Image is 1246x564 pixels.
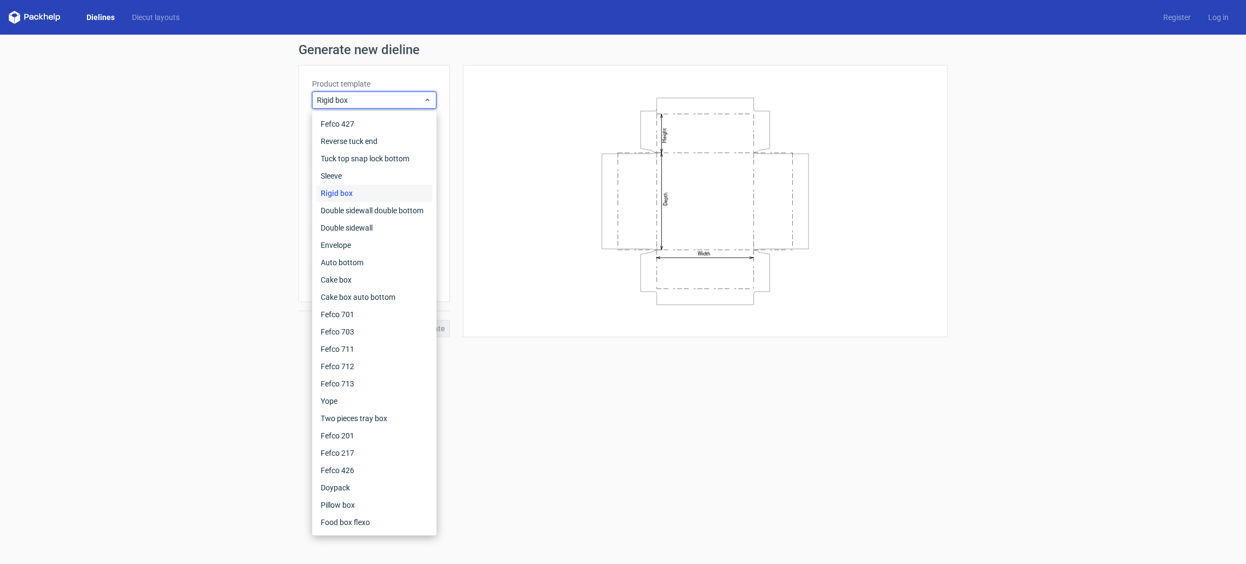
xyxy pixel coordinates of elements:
div: Fefco 712 [316,358,432,375]
div: Reverse tuck end [316,133,432,150]
a: Log in [1199,12,1237,23]
div: Two pieces tray box [316,410,432,427]
div: Double sidewall double bottom [316,202,432,219]
div: Fefco 701 [316,306,432,323]
text: Height [661,128,667,142]
h1: Generate new dieline [299,43,947,56]
label: Product template [312,78,436,89]
div: Cake box auto bottom [316,288,432,306]
div: Rigid box [316,185,432,202]
div: Doypack [316,479,432,496]
text: Depth [662,192,668,205]
div: Envelope [316,237,432,254]
span: Rigid box [317,95,423,106]
div: Cake box [316,271,432,288]
div: Fefco 711 [316,340,432,358]
div: Pillow box [316,496,432,514]
div: Fefco 217 [316,444,432,462]
div: Auto bottom [316,254,432,271]
div: Fefco 427 [316,115,432,133]
div: Fefco 703 [316,323,432,340]
div: Fefco 426 [316,462,432,479]
div: Sleeve [316,167,432,185]
div: Food box flexo [316,514,432,531]
div: Double sidewall [316,219,432,237]
a: Dielines [78,12,123,23]
a: Register [1155,12,1199,23]
div: Tuck top snap lock bottom [316,150,432,167]
div: Fefco 713 [316,375,432,392]
div: Fefco 201 [316,427,432,444]
a: Diecut layouts [123,12,188,23]
text: Width [698,251,710,257]
div: Yope [316,392,432,410]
